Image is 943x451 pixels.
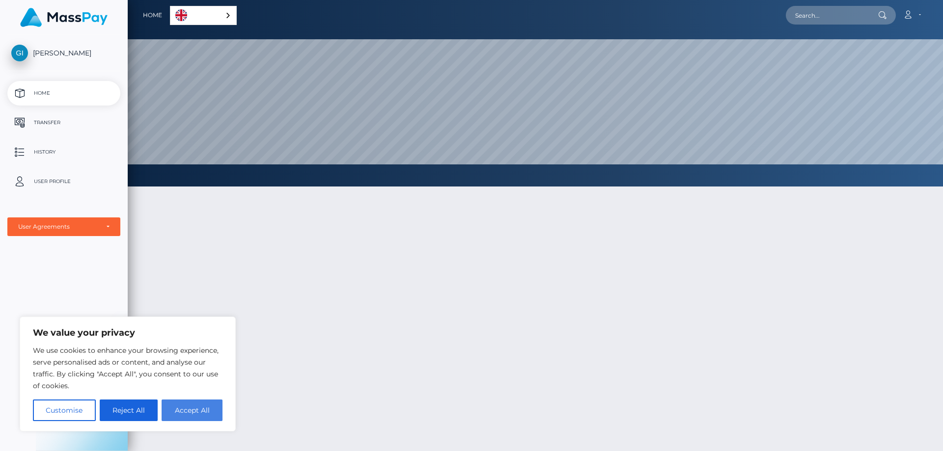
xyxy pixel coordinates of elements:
a: English [170,6,236,25]
p: Home [11,86,116,101]
img: MassPay [20,8,108,27]
a: History [7,140,120,164]
a: Transfer [7,110,120,135]
a: User Profile [7,169,120,194]
p: We value your privacy [33,327,222,339]
p: We use cookies to enhance your browsing experience, serve personalised ads or content, and analys... [33,345,222,392]
input: Search... [786,6,878,25]
button: Reject All [100,399,158,421]
span: [PERSON_NAME] [7,49,120,57]
aside: Language selected: English [170,6,237,25]
p: History [11,145,116,159]
button: Customise [33,399,96,421]
div: User Agreements [18,223,99,231]
a: Home [143,5,162,26]
a: Home [7,81,120,106]
button: User Agreements [7,217,120,236]
button: Accept All [162,399,222,421]
div: We value your privacy [20,317,236,431]
p: User Profile [11,174,116,189]
p: Transfer [11,115,116,130]
div: Language [170,6,237,25]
